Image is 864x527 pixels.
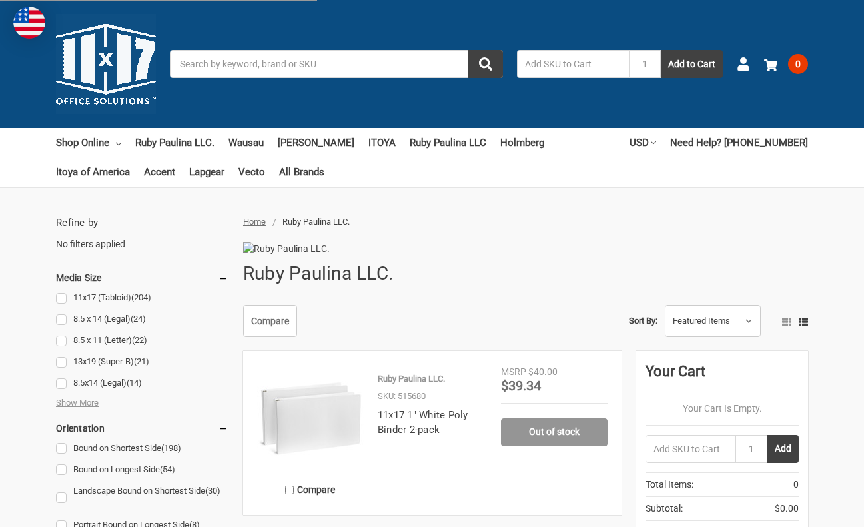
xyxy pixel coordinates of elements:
[56,353,228,371] a: 13x19 (Super-B)
[767,435,799,463] button: Add
[285,486,294,494] input: Compare
[56,310,228,328] a: 8.5 x 14 (Legal)
[282,217,350,227] span: Ruby Paulina LLC.
[378,409,468,436] a: 11x17 1" White Poly Binder 2-pack
[646,435,735,463] input: Add SKU to Cart
[661,50,723,78] button: Add to Cart
[56,215,228,231] h5: Refine by
[793,478,799,492] span: 0
[646,402,799,416] p: Your Cart Is Empty.
[56,396,99,410] span: Show More
[243,256,393,291] h1: Ruby Paulina LLC.
[410,128,486,157] a: Ruby Paulina LLC
[279,157,324,187] a: All Brands
[161,443,181,453] span: (198)
[56,482,228,513] a: Landscape Bound on Shortest Side
[56,128,121,157] a: Shop Online
[517,50,629,78] input: Add SKU to Cart
[646,360,799,392] div: Your Cart
[205,486,220,496] span: (30)
[278,128,354,157] a: [PERSON_NAME]
[56,332,228,350] a: 8.5 x 11 (Letter)
[134,356,149,366] span: (21)
[144,157,175,187] a: Accent
[56,461,228,479] a: Bound on Longest Side
[257,479,364,501] label: Compare
[501,365,526,379] div: MSRP
[56,215,228,251] div: No filters applied
[243,242,370,256] img: Ruby Paulina LLC.
[131,314,146,324] span: (24)
[228,128,264,157] a: Wausau
[500,128,544,157] a: Holmberg
[629,311,657,331] label: Sort By:
[56,14,156,114] img: 11x17.com
[127,378,142,388] span: (14)
[56,440,228,458] a: Bound on Shortest Side
[170,50,503,78] input: Search by keyword, brand or SKU
[378,372,445,386] p: Ruby Paulina LLC.
[368,128,396,157] a: ITOYA
[764,47,808,81] a: 0
[56,289,228,307] a: 11x17 (Tabloid)
[528,366,558,377] span: $40.00
[56,157,130,187] a: Itoya of America
[646,478,693,492] span: Total Items:
[378,390,426,403] p: SKU: 515680
[788,54,808,74] span: 0
[257,365,364,472] img: 11x17 1" White Poly Binder 2-pack
[238,157,265,187] a: Vecto
[754,491,864,527] iframe: Google Customer Reviews
[646,502,683,516] span: Subtotal:
[501,378,541,394] span: $39.34
[56,374,228,392] a: 8.5x14 (Legal)
[131,292,151,302] span: (204)
[630,128,656,157] a: USD
[13,7,45,39] img: duty and tax information for United States
[189,157,224,187] a: Lapgear
[135,128,215,157] a: Ruby Paulina LLC.
[243,305,297,337] a: Compare
[501,418,608,446] a: Out of stock
[56,270,228,286] h5: Media Size
[56,420,228,436] h5: Orientation
[132,335,147,345] span: (22)
[160,464,175,474] span: (54)
[243,217,266,227] a: Home
[670,128,808,157] a: Need Help? [PHONE_NUMBER]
